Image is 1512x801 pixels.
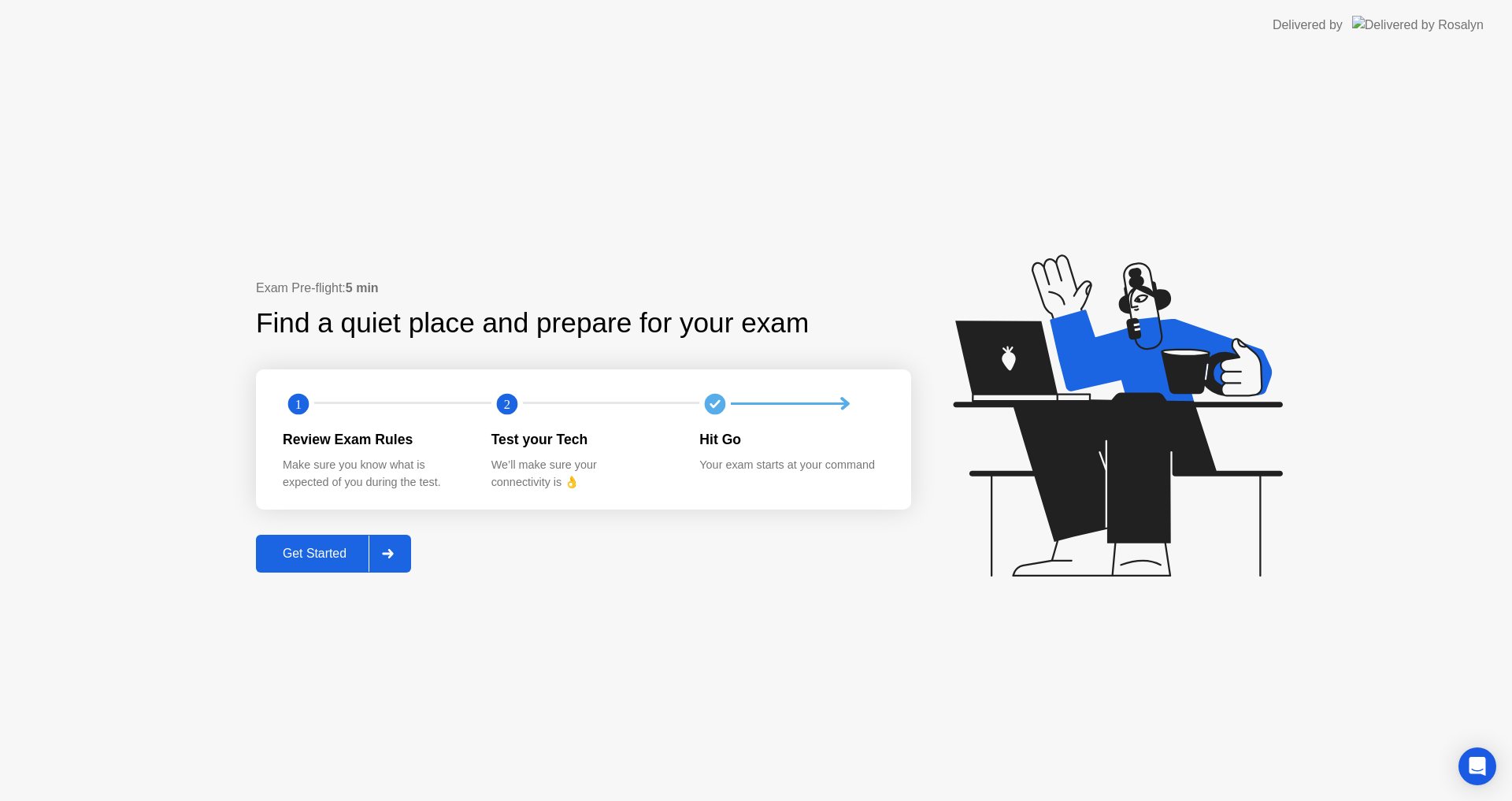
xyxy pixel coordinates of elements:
div: Delivered by [1273,16,1343,35]
b: 5 min [346,281,379,295]
div: Your exam starts at your command [699,457,883,474]
div: Exam Pre-flight: [256,279,911,298]
div: Open Intercom Messenger [1458,747,1496,785]
img: Delivered by Rosalyn [1352,16,1484,34]
div: We’ll make sure your connectivity is 👌 [491,457,675,491]
div: Review Exam Rules [283,429,466,450]
button: Get Started [256,535,411,573]
text: 2 [504,396,510,411]
div: Hit Go [699,429,883,450]
text: 1 [295,396,302,411]
div: Test your Tech [491,429,675,450]
div: Get Started [261,547,369,561]
div: Make sure you know what is expected of you during the test. [283,457,466,491]
div: Find a quiet place and prepare for your exam [256,302,811,344]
